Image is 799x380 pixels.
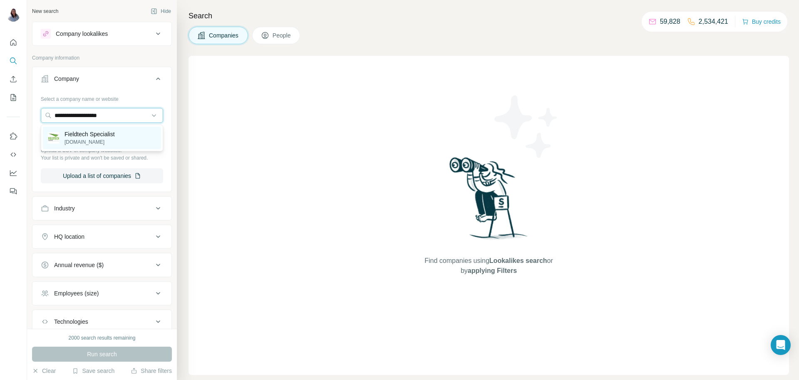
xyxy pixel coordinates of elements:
[32,255,171,275] button: Annual revenue ($)
[446,155,532,248] img: Surfe Illustration - Woman searching with binoculars
[7,72,20,87] button: Enrich CSV
[65,130,115,138] p: Fieldtech Specialist
[54,317,88,326] div: Technologies
[273,31,292,40] span: People
[41,92,163,103] div: Select a company name or website
[468,267,517,274] span: applying Filters
[422,256,555,276] span: Find companies using or by
[209,31,239,40] span: Companies
[32,312,171,332] button: Technologies
[32,367,56,375] button: Clear
[54,289,99,297] div: Employees (size)
[54,75,79,83] div: Company
[189,10,789,22] h4: Search
[48,132,60,144] img: Fieldtech Specialist
[32,7,58,15] div: New search
[54,232,84,241] div: HQ location
[7,165,20,180] button: Dashboard
[7,129,20,144] button: Use Surfe on LinkedIn
[32,54,172,62] p: Company information
[32,227,171,247] button: HQ location
[131,367,172,375] button: Share filters
[41,168,163,183] button: Upload a list of companies
[7,8,20,22] img: Avatar
[32,69,171,92] button: Company
[69,334,136,342] div: 2000 search results remaining
[7,184,20,199] button: Feedback
[489,257,547,264] span: Lookalikes search
[699,17,728,27] p: 2,534,421
[7,35,20,50] button: Quick start
[145,5,177,17] button: Hide
[742,16,781,27] button: Buy credits
[54,204,75,212] div: Industry
[32,283,171,303] button: Employees (size)
[489,89,564,164] img: Surfe Illustration - Stars
[41,154,163,162] p: Your list is private and won't be saved or shared.
[771,335,791,355] div: Open Intercom Messenger
[32,24,171,44] button: Company lookalikes
[7,147,20,162] button: Use Surfe API
[72,367,114,375] button: Save search
[7,53,20,68] button: Search
[7,90,20,105] button: My lists
[32,198,171,218] button: Industry
[56,30,108,38] div: Company lookalikes
[65,138,115,146] p: [DOMAIN_NAME]
[660,17,680,27] p: 59,828
[54,261,104,269] div: Annual revenue ($)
